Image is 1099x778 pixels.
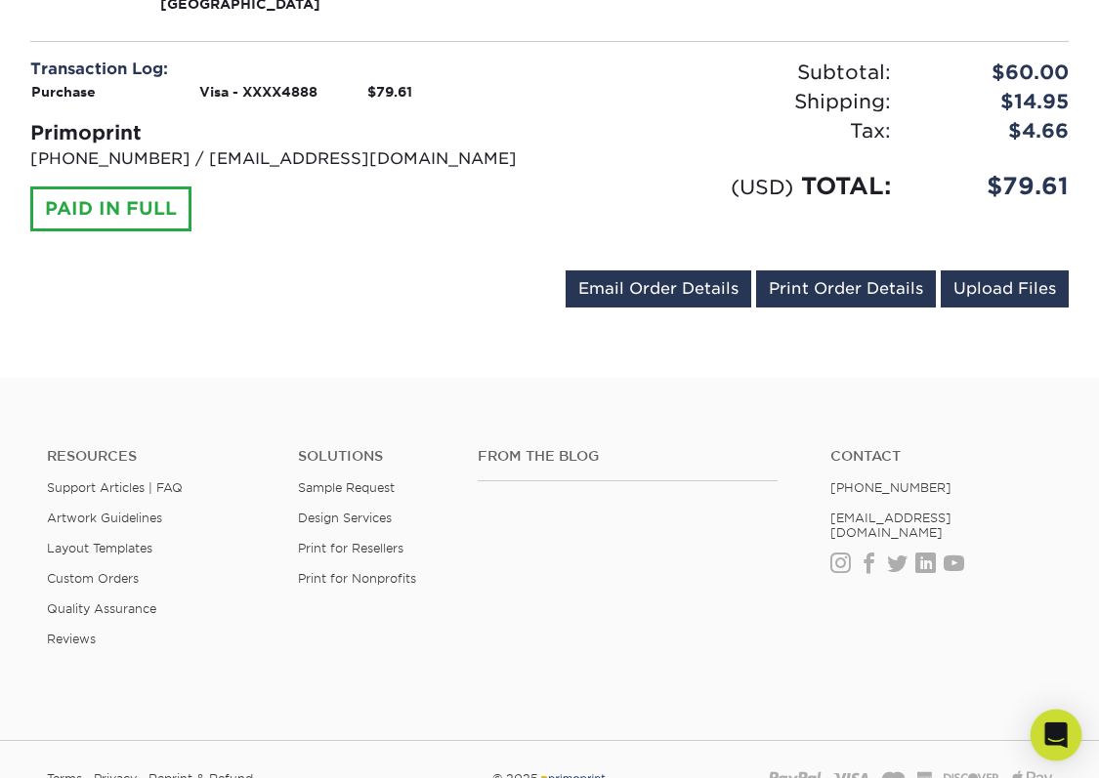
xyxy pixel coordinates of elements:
h4: Resources [47,448,269,465]
a: Print for Resellers [298,541,403,555]
a: Sample Request [298,480,395,495]
span: TOTAL: [801,172,891,200]
div: Transaction Log: [30,58,535,81]
a: Support Articles | FAQ [47,480,183,495]
a: Print for Nonprofits [298,571,416,586]
a: Quality Assurance [47,601,156,616]
p: [PHONE_NUMBER] / [EMAIL_ADDRESS][DOMAIN_NAME] [30,147,535,171]
div: $4.66 [906,116,1083,145]
a: Custom Orders [47,571,139,586]
a: Upload Files [941,270,1069,307]
h4: From the Blog [478,448,777,465]
h4: Solutions [298,448,448,465]
div: Shipping: [550,87,906,116]
a: Design Services [298,511,392,525]
div: Tax: [550,116,906,145]
a: Layout Templates [47,541,152,555]
a: Print Order Details [756,270,936,307]
div: PAID IN FULL [30,186,191,231]
div: $60.00 [906,58,1083,87]
strong: Purchase [31,84,96,100]
strong: Visa - XXXX4888 [199,84,317,100]
div: $79.61 [906,169,1083,204]
a: [EMAIL_ADDRESS][DOMAIN_NAME] [830,511,951,540]
strong: $79.61 [367,84,412,100]
a: Artwork Guidelines [47,511,162,525]
a: [PHONE_NUMBER] [830,480,951,495]
a: Reviews [47,632,96,646]
div: $14.95 [906,87,1083,116]
small: (USD) [731,175,793,199]
div: Subtotal: [550,58,906,87]
a: Contact [830,448,1052,465]
div: Open Intercom Messenger [1031,710,1082,761]
a: Email Order Details [566,270,751,307]
div: Primoprint [30,118,535,147]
